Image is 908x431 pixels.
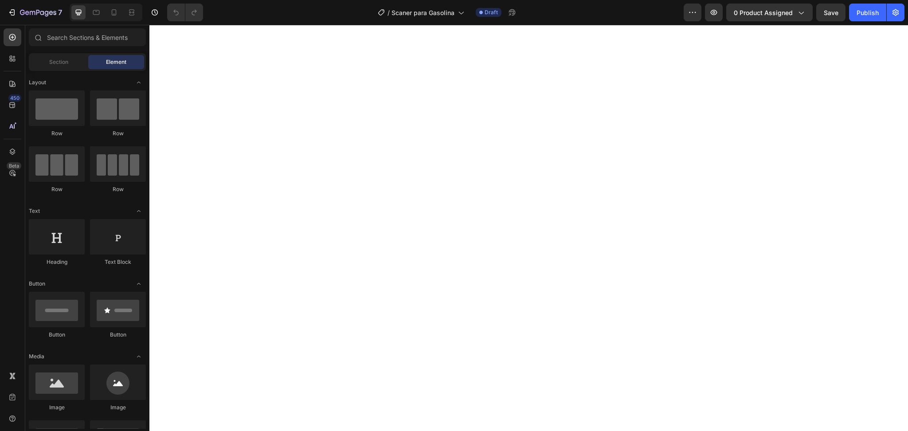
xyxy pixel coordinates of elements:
[485,8,498,16] span: Draft
[726,4,813,21] button: 0 product assigned
[387,8,390,17] span: /
[29,185,85,193] div: Row
[106,58,126,66] span: Element
[132,204,146,218] span: Toggle open
[90,258,146,266] div: Text Block
[90,331,146,339] div: Button
[90,404,146,411] div: Image
[167,4,203,21] div: Undo/Redo
[8,94,21,102] div: 450
[149,25,908,431] iframe: Design area
[58,7,62,18] p: 7
[29,207,40,215] span: Text
[849,4,886,21] button: Publish
[29,28,146,46] input: Search Sections & Elements
[29,258,85,266] div: Heading
[824,9,838,16] span: Save
[7,162,21,169] div: Beta
[29,353,44,360] span: Media
[29,280,45,288] span: Button
[29,331,85,339] div: Button
[734,8,793,17] span: 0 product assigned
[29,78,46,86] span: Layout
[816,4,845,21] button: Save
[90,129,146,137] div: Row
[132,75,146,90] span: Toggle open
[29,404,85,411] div: Image
[132,277,146,291] span: Toggle open
[29,129,85,137] div: Row
[4,4,66,21] button: 7
[90,185,146,193] div: Row
[132,349,146,364] span: Toggle open
[857,8,879,17] div: Publish
[391,8,454,17] span: Scaner para Gasolina
[49,58,68,66] span: Section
